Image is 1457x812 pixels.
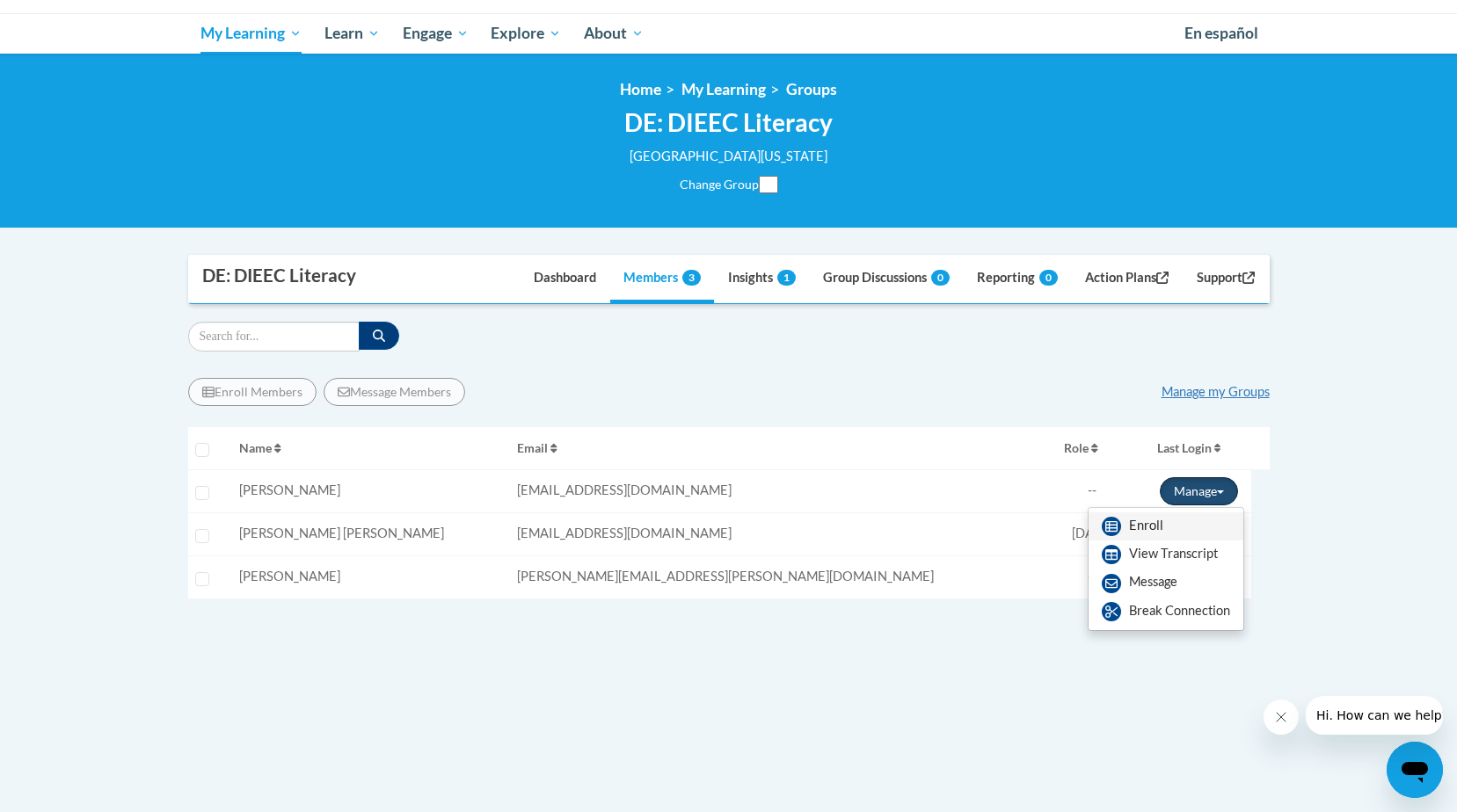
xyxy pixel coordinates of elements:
[572,13,655,54] a: About
[1064,434,1119,462] button: Role
[521,256,609,303] a: Dashboard
[1306,696,1443,735] iframe: Message from company
[682,270,701,286] span: 3
[964,256,1071,303] a: Reporting0
[324,378,465,406] button: Message Members
[190,13,314,54] a: My Learning
[202,265,356,286] div: DE: DIEEC Literacy
[313,13,391,54] a: Learn
[1039,270,1058,286] span: 0
[1089,598,1243,626] a: Break Connection
[1089,512,1243,540] a: Enroll
[391,13,480,54] a: Engage
[610,256,714,303] a: Members3
[1160,477,1238,505] button: Manage
[1264,700,1299,735] iframe: Close message
[681,80,766,98] a: My Learning
[239,434,503,462] button: Name
[517,482,732,497] span: [EMAIL_ADDRESS][DOMAIN_NAME]
[1064,440,1089,455] span: Role
[359,322,399,350] button: Search
[620,80,661,98] a: Home
[1133,434,1244,462] button: Last Login
[1184,256,1269,303] a: Support
[1088,482,1096,497] span: --
[584,23,644,44] span: About
[195,486,209,500] input: Select learner
[517,434,1050,462] button: Email
[479,13,572,54] a: Explore
[517,569,934,584] span: [PERSON_NAME][EMAIL_ADDRESS][PERSON_NAME][DOMAIN_NAME]
[239,526,444,540] span: [PERSON_NAME] [PERSON_NAME]
[810,256,963,303] a: Group Discussions0
[1072,526,1112,540] span: [DATE]
[239,482,340,497] span: [PERSON_NAME]
[11,12,142,26] span: Hi. How can we help?
[188,378,317,406] button: Enroll Members
[195,443,209,457] input: Select all users
[1387,742,1443,798] iframe: Button to launch messaging window
[624,108,833,138] h2: DE: DIEEC Literacy
[777,270,796,286] span: 1
[403,23,469,44] span: Engage
[188,322,360,352] input: Search
[517,526,732,540] span: [EMAIL_ADDRESS][DOMAIN_NAME]
[1184,24,1258,42] span: En español
[1089,569,1243,597] a: Message
[195,572,209,586] input: Select learner
[517,440,548,455] span: Email
[624,147,833,166] div: [GEOGRAPHIC_DATA][US_STATE]
[1089,540,1243,569] a: View Transcript
[715,256,809,303] a: Insights1
[1072,256,1183,303] a: Action Plans
[680,175,759,194] label: Change Group
[786,80,837,98] a: Groups
[324,23,380,44] span: Learn
[239,440,272,455] span: Name
[175,13,1283,54] div: Main menu
[195,529,209,543] input: Select learner
[491,23,561,44] span: Explore
[1162,384,1270,399] a: Manage my Groups
[1173,15,1270,52] a: En español
[239,569,340,584] span: [PERSON_NAME]
[200,23,302,44] span: My Learning
[931,270,950,286] span: 0
[1157,440,1212,455] span: Last Login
